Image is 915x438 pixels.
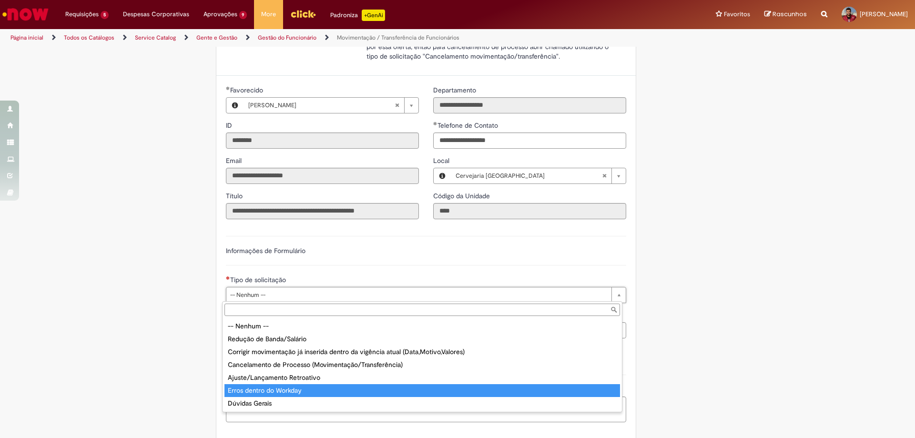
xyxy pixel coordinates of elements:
[224,384,620,397] div: Erros dentro do Workday
[224,320,620,333] div: -- Nenhum --
[223,318,622,412] ul: Tipo de solicitação
[224,346,620,358] div: Corrigir movimentação já inserida dentro da vigência atual (Data,Motivo,Valores)
[224,397,620,410] div: Dúvidas Gerais
[224,358,620,371] div: Cancelamento de Processo (Movimentação/Transferência)
[224,371,620,384] div: Ajuste/Lançamento Retroativo
[224,333,620,346] div: Redução de Banda/Salário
